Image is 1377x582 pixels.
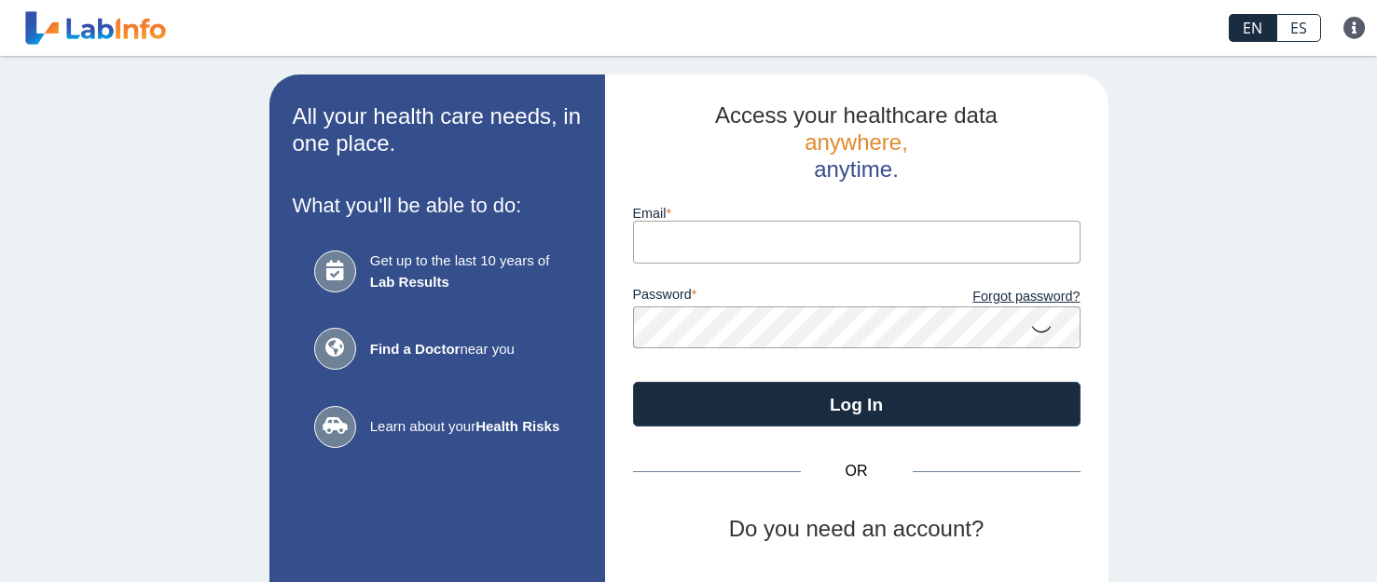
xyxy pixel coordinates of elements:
[370,274,449,290] b: Lab Results
[814,156,899,182] span: anytime.
[293,103,582,157] h2: All your health care needs, in one place.
[1229,14,1276,42] a: EN
[293,194,582,217] h3: What you'll be able to do:
[633,287,857,307] label: password
[370,341,461,357] b: Find a Doctor
[857,287,1081,307] a: Forgot password?
[715,102,998,128] span: Access your healthcare data
[370,250,559,292] span: Get up to the last 10 years of
[633,382,1081,426] button: Log In
[633,206,1081,221] label: email
[805,129,908,155] span: anywhere,
[370,339,559,360] span: near you
[475,418,559,434] b: Health Risks
[801,460,913,482] span: OR
[1276,14,1321,42] a: ES
[370,416,559,438] span: Learn about your
[633,516,1081,543] h2: Do you need an account?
